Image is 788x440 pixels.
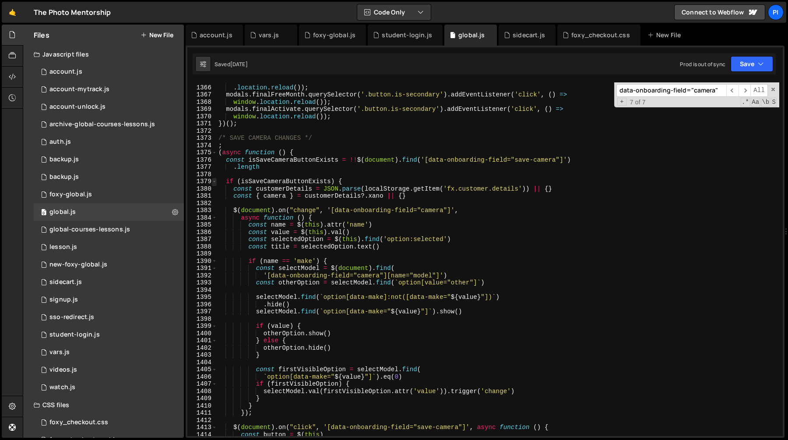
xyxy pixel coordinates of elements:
[187,99,217,106] div: 1368
[187,142,217,149] div: 1374
[34,63,184,81] div: 13533/34220.js
[49,366,77,374] div: videos.js
[49,226,130,234] div: global-courses-lessons.js
[187,200,217,207] div: 1382
[49,331,100,339] div: student-login.js
[768,4,784,20] a: Pi
[187,156,217,164] div: 1376
[34,81,184,98] div: 13533/38628.js
[751,98,760,106] span: CaseSensitive Search
[187,221,217,229] div: 1385
[34,168,184,186] div: 13533/45030.js
[34,238,184,256] div: 13533/35472.js
[49,103,106,111] div: account-unlock.js
[187,417,217,424] div: 1412
[647,31,684,39] div: New File
[187,279,217,287] div: 1393
[187,163,217,171] div: 1377
[41,209,46,216] span: 0
[34,7,111,18] div: The Photo Mentorship
[187,316,217,323] div: 1398
[49,348,70,356] div: vars.js
[187,351,217,359] div: 1403
[49,156,79,163] div: backup.js
[49,121,155,128] div: archive-global-courses-lessons.js
[187,84,217,92] div: 1366
[187,192,217,200] div: 1381
[187,424,217,431] div: 1413
[187,91,217,99] div: 1367
[49,383,75,391] div: watch.js
[34,361,184,379] div: 13533/42246.js
[761,98,770,106] span: Whole Word Search
[674,4,765,20] a: Connect to Webflow
[187,236,217,243] div: 1387
[187,250,217,258] div: 1389
[187,171,217,178] div: 1378
[187,229,217,236] div: 1386
[357,4,431,20] button: Code Only
[34,116,184,133] div: 13533/43968.js
[617,98,626,106] span: Toggle Replace mode
[571,31,630,39] div: foxy_checkout.css
[49,261,107,269] div: new-foxy-global.js
[34,221,184,238] div: 13533/35292.js
[187,308,217,316] div: 1397
[187,287,217,294] div: 1394
[458,31,485,39] div: global.js
[141,32,173,39] button: New File
[187,409,217,417] div: 1411
[187,106,217,113] div: 1369
[187,265,217,272] div: 1391
[750,84,768,97] span: Alt-Enter
[34,133,184,151] div: 13533/34034.js
[187,178,217,185] div: 1379
[49,296,78,304] div: signup.js
[187,388,217,395] div: 1408
[34,291,184,309] div: 13533/35364.js
[741,98,750,106] span: RegExp Search
[23,46,184,63] div: Javascript files
[34,414,184,431] div: 13533/38507.css
[187,359,217,366] div: 1404
[49,208,76,216] div: global.js
[49,191,92,199] div: foxy-global.js
[49,278,82,286] div: sidecart.js
[23,396,184,414] div: CSS files
[187,373,217,381] div: 1406
[34,30,49,40] h2: Files
[187,323,217,330] div: 1399
[200,31,232,39] div: account.js
[187,395,217,402] div: 1409
[49,419,108,426] div: foxy_checkout.css
[731,56,773,72] button: Save
[34,186,184,203] div: 13533/34219.js
[187,149,217,156] div: 1375
[187,402,217,410] div: 1410
[49,138,71,146] div: auth.js
[187,294,217,301] div: 1395
[313,31,355,39] div: foxy-global.js
[187,366,217,373] div: 1405
[187,135,217,142] div: 1373
[187,243,217,251] div: 1388
[616,84,726,97] input: Search for
[187,330,217,337] div: 1400
[680,60,725,68] div: Prod is out of sync
[187,380,217,388] div: 1407
[2,2,23,23] a: 🤙
[187,301,217,309] div: 1396
[34,203,184,221] div: 13533/39483.js
[215,60,248,68] div: Saved
[34,151,184,168] div: 13533/45031.js
[513,31,545,39] div: sidecart.js
[34,273,184,291] div: 13533/43446.js
[187,337,217,344] div: 1401
[187,258,217,265] div: 1390
[34,256,184,273] div: 13533/40053.js
[626,99,649,106] span: 7 of 7
[49,173,79,181] div: backup.js
[771,98,777,106] span: Search In Selection
[34,379,184,396] div: 13533/38527.js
